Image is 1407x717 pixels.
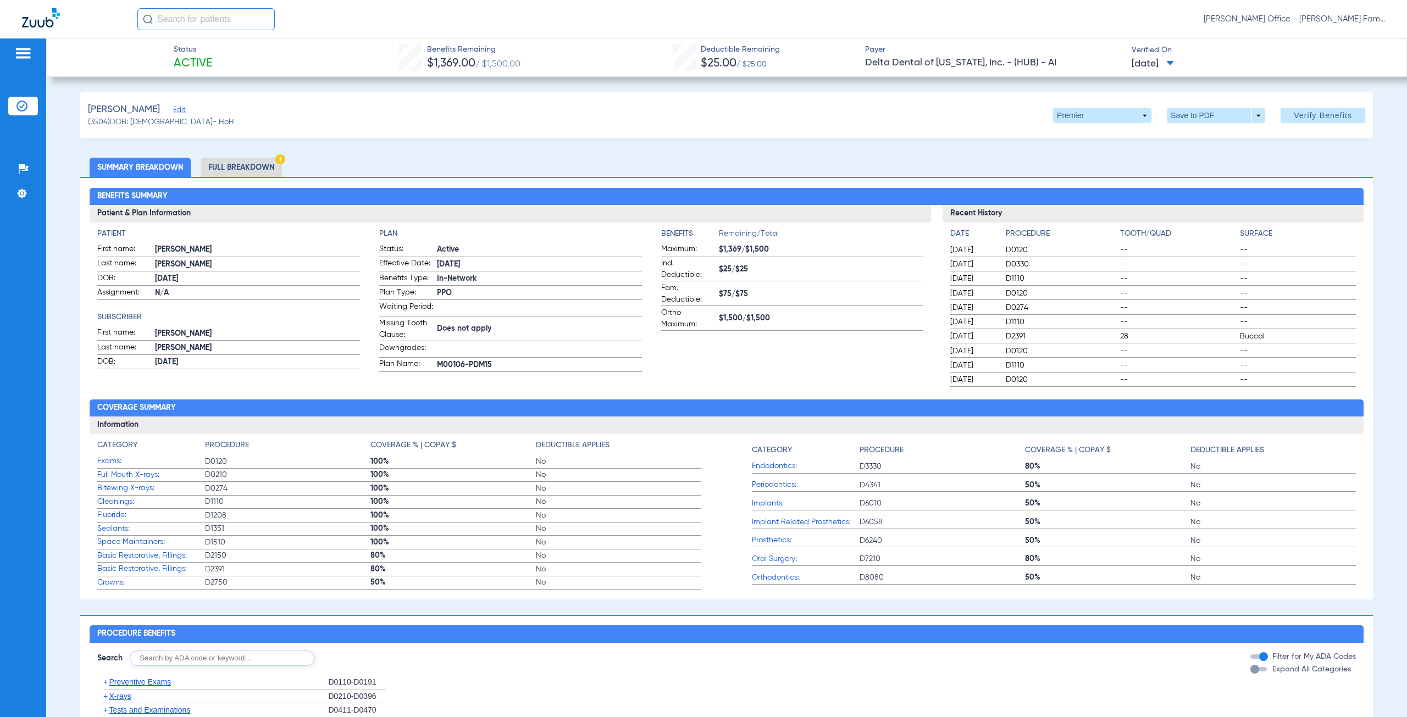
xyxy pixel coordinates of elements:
span: Fam. Deductible: [661,282,715,305]
span: -- [1120,374,1236,385]
span: -- [1120,244,1236,255]
span: In-Network [437,273,642,285]
span: $75/$75 [719,288,924,300]
div: D0110-D0191 [328,675,386,690]
h4: Deductible Applies [1190,444,1264,456]
span: 50% [1025,572,1190,583]
app-breakdown-title: Deductible Applies [1190,440,1356,460]
img: Hazard [275,154,285,164]
span: Remaining/Total [719,228,924,243]
img: hamburger-icon [14,47,32,60]
span: 80% [370,550,536,561]
span: Endodontics: [752,460,860,472]
span: + [103,692,108,701]
h4: Procedure [860,444,904,456]
span: -- [1120,302,1236,313]
span: Exams: [97,455,205,467]
span: Tests and Examinations [109,705,190,714]
span: D7210 [860,553,1025,564]
h4: Coverage % | Copay $ [370,440,456,451]
span: [DATE] [950,346,996,357]
span: $1,369.00 [427,58,475,69]
span: Fluoride: [97,509,205,521]
span: 80% [1025,461,1190,472]
h3: Information [90,416,1363,434]
span: -- [1240,316,1356,327]
span: M00106-PDM15 [437,359,642,371]
span: 50% [1025,480,1190,491]
span: Payer [865,44,1122,55]
span: No [1190,480,1356,491]
span: -- [1120,346,1236,357]
span: $1,500/$1,500 [719,313,924,324]
span: Full Mouth X-rays: [97,469,205,481]
span: D1110 [1006,316,1116,327]
span: -- [1240,346,1356,357]
span: No [536,537,701,548]
span: (3504) DOB: [DEMOGRAPHIC_DATA] - HoH [88,116,234,128]
span: -- [1240,360,1356,371]
span: PPO [437,287,642,299]
span: Maximum: [661,243,715,257]
span: + [103,677,108,686]
span: [PERSON_NAME] [88,103,160,116]
app-breakdown-title: Deductible Applies [536,440,701,455]
span: 100% [370,523,536,534]
span: Downgrades: [379,342,433,357]
span: No [536,523,701,534]
span: D1351 [205,523,370,534]
span: 50% [1025,498,1190,509]
span: [DATE] [950,316,996,327]
span: D0274 [1006,302,1116,313]
span: [DATE] [437,259,642,270]
span: Basic Restorative, Fillings: [97,550,205,562]
span: No [1190,461,1356,472]
span: 80% [370,564,536,575]
span: No [1190,553,1356,564]
span: $25.00 [701,58,736,69]
span: D6010 [860,498,1025,509]
span: Last name: [97,258,151,271]
span: 100% [370,469,536,480]
span: -- [1240,288,1356,299]
span: / $25.00 [736,60,767,68]
h4: Patient [97,228,360,240]
app-breakdown-title: Date [950,228,996,243]
span: -- [1240,273,1356,284]
span: [PERSON_NAME] [155,342,360,354]
h4: Tooth/Quad [1120,228,1236,240]
span: 50% [370,577,536,588]
span: No [1190,516,1356,527]
span: Oral Surgery: [752,553,860,565]
button: Verify Benefits [1281,108,1365,123]
span: -- [1240,244,1356,255]
span: No [536,550,701,561]
span: Active [437,244,642,255]
span: 80% [1025,553,1190,564]
span: Cleanings: [97,496,205,508]
h3: Recent History [943,205,1363,223]
span: Orthodontics: [752,572,860,583]
span: -- [1240,374,1356,385]
span: No [1190,498,1356,509]
span: D0120 [205,456,370,467]
span: Last name: [97,342,151,355]
div: D0210-D0396 [328,690,386,704]
span: Implants: [752,498,860,509]
app-breakdown-title: Benefits [661,228,719,243]
app-breakdown-title: Procedure [205,440,370,455]
span: Bitewing X-rays: [97,482,205,494]
span: [PERSON_NAME] [155,244,360,255]
span: D2750 [205,577,370,588]
span: D0120 [1006,374,1116,385]
h4: Coverage % | Copay $ [1025,444,1111,456]
span: Basic Restorative, Fillings: [97,563,205,575]
span: 28 [1120,331,1236,342]
span: Missing Tooth Clause: [379,318,433,341]
span: No [536,564,701,575]
span: [DATE] [950,360,996,371]
span: D0330 [1006,259,1116,270]
span: Edit [173,106,183,116]
span: Does not apply [437,323,642,335]
span: Expand All Categories [1272,665,1351,673]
